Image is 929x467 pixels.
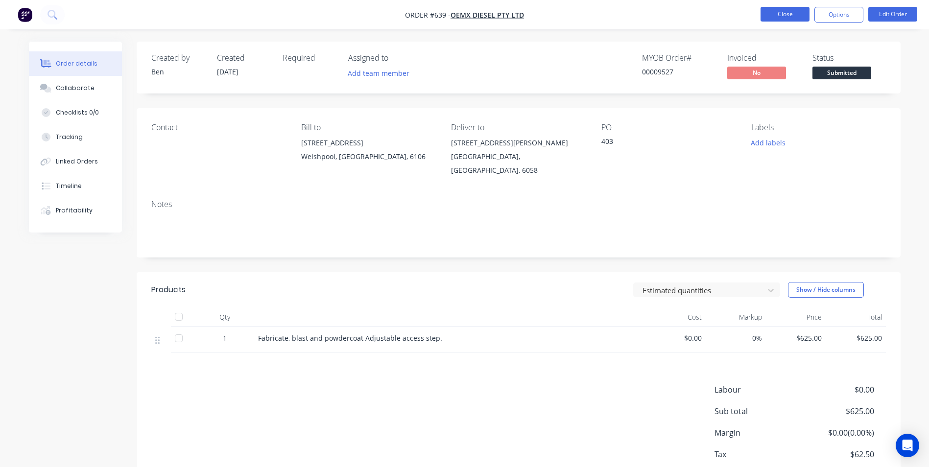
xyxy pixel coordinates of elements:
[29,149,122,174] button: Linked Orders
[830,333,882,343] span: $625.00
[151,53,205,63] div: Created by
[896,434,919,457] div: Open Intercom Messenger
[348,67,415,80] button: Add team member
[56,84,95,93] div: Collaborate
[751,123,885,132] div: Labels
[770,333,822,343] span: $625.00
[29,51,122,76] button: Order details
[868,7,917,22] button: Edit Order
[451,136,585,177] div: [STREET_ADDRESS][PERSON_NAME][GEOGRAPHIC_DATA], [GEOGRAPHIC_DATA], 6058
[151,123,286,132] div: Contact
[788,282,864,298] button: Show / Hide columns
[56,206,93,215] div: Profitability
[29,198,122,223] button: Profitability
[814,7,863,23] button: Options
[195,307,254,327] div: Qty
[342,67,414,80] button: Add team member
[223,333,227,343] span: 1
[650,333,702,343] span: $0.00
[727,53,801,63] div: Invoiced
[301,150,435,163] div: Welshpool, [GEOGRAPHIC_DATA], 6106
[801,427,874,439] span: $0.00 ( 0.00 %)
[642,53,715,63] div: MYOB Order #
[29,76,122,100] button: Collaborate
[258,333,442,343] span: Fabricate, blast and powdercoat Adjustable access step.
[715,448,802,460] span: Tax
[283,53,336,63] div: Required
[727,67,786,79] span: No
[801,405,874,417] span: $625.00
[715,405,802,417] span: Sub total
[29,125,122,149] button: Tracking
[451,10,524,20] a: OEMX Diesel Pty Ltd
[812,67,871,79] span: Submitted
[710,333,762,343] span: 0%
[801,384,874,396] span: $0.00
[348,53,446,63] div: Assigned to
[746,136,791,149] button: Add labels
[642,67,715,77] div: 00009527
[761,7,810,22] button: Close
[812,67,871,81] button: Submitted
[301,123,435,132] div: Bill to
[301,136,435,167] div: [STREET_ADDRESS]Welshpool, [GEOGRAPHIC_DATA], 6106
[826,307,886,327] div: Total
[151,67,205,77] div: Ben
[715,384,802,396] span: Labour
[56,108,99,117] div: Checklists 0/0
[29,174,122,198] button: Timeline
[801,448,874,460] span: $62.50
[29,100,122,125] button: Checklists 0/0
[715,427,802,439] span: Margin
[646,307,706,327] div: Cost
[706,307,766,327] div: Markup
[217,67,238,76] span: [DATE]
[601,123,736,132] div: PO
[56,59,97,68] div: Order details
[766,307,826,327] div: Price
[405,10,451,20] span: Order #639 -
[451,123,585,132] div: Deliver to
[601,136,724,150] div: 403
[56,157,98,166] div: Linked Orders
[217,53,271,63] div: Created
[56,133,83,141] div: Tracking
[451,150,585,177] div: [GEOGRAPHIC_DATA], [GEOGRAPHIC_DATA], 6058
[18,7,32,22] img: Factory
[301,136,435,150] div: [STREET_ADDRESS]
[812,53,886,63] div: Status
[151,284,186,296] div: Products
[451,136,585,150] div: [STREET_ADDRESS][PERSON_NAME]
[151,200,886,209] div: Notes
[56,182,82,190] div: Timeline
